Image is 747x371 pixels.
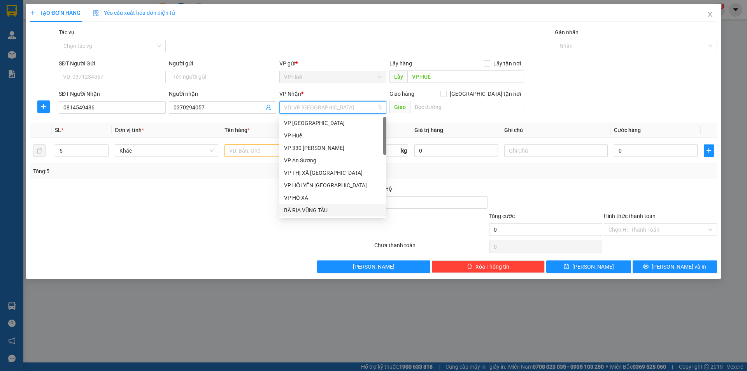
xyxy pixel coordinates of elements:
span: CR: [2,53,14,61]
label: Hình thức thanh toán [604,213,656,219]
button: delete [33,144,46,157]
div: Người gửi [169,59,276,68]
button: deleteXóa Thông tin [432,260,545,273]
div: VP Huế [279,129,386,142]
div: VP Huế [284,131,382,140]
span: plus [30,10,35,16]
span: VP HUẾ [15,32,40,41]
div: VP HỘI YÊN HẢI LĂNG [279,179,386,192]
div: VP HỒ XÁ [284,193,382,202]
span: 0909694433 [3,23,46,31]
span: Xóa Thông tin [475,262,509,271]
div: Tổng: 5 [33,167,288,176]
div: VP Đà Lạt [279,117,386,129]
span: plus [38,104,49,110]
span: save [564,264,569,270]
span: printer [643,264,649,270]
span: Đơn vị tính [115,127,144,133]
span: VP An Sương [59,4,96,21]
input: Dọc đường [410,101,524,113]
span: CC: [20,53,31,61]
span: Giá trị hàng [414,127,443,133]
div: VP 330 [PERSON_NAME] [284,144,382,152]
p: Nhận: [59,4,114,21]
span: kg [400,144,408,157]
span: user-add [265,104,272,111]
span: plus [704,148,714,154]
span: Giao hàng [389,91,414,97]
span: Thu Hộ [374,186,392,192]
span: Khác [119,145,214,156]
span: Lấy: [3,33,40,40]
span: TẠO ĐƠN HÀNG [30,10,81,16]
div: VP gửi [279,59,386,68]
span: Lấy hàng [389,60,412,67]
div: VP HỘI YÊN [GEOGRAPHIC_DATA] [284,181,382,190]
span: Giao [389,101,410,113]
img: icon [93,10,99,16]
span: VP Huế [284,71,382,83]
span: Lấy tận nơi [490,59,524,68]
span: SL [55,127,61,133]
div: SĐT Người Nhận [59,90,166,98]
div: VP An Sương [284,156,382,165]
span: delete [467,264,472,270]
span: Ngã 4 cầu 20, Đắk Song [59,32,107,49]
button: plus [37,100,50,113]
div: Chưa thanh toán [373,241,488,255]
input: 0 [414,144,498,157]
div: VP HỒ XÁ [279,192,386,204]
span: [PERSON_NAME] [572,262,614,271]
div: BÀ RỊA VŨNG TÀU [284,206,382,215]
span: 150.000 [33,53,61,61]
span: Tổng cước [489,213,515,219]
button: plus [704,144,714,157]
span: 0397588058 [59,23,102,31]
span: [PERSON_NAME] và In [652,262,706,271]
label: Gán nhãn [555,29,579,35]
input: VD: Bàn, Ghế [224,144,328,157]
span: VP Nhận [279,91,301,97]
div: VP An Sương [279,154,386,167]
span: Giao: [59,33,107,49]
span: Tên hàng [224,127,250,133]
span: Yêu cầu xuất hóa đơn điện tử [93,10,175,16]
span: 0 [16,53,20,61]
th: Ghi chú [501,123,611,138]
span: VP Huế [16,13,40,21]
span: [PERSON_NAME] [353,262,395,271]
div: SĐT Người Gửi [59,59,166,68]
button: [PERSON_NAME] [317,260,430,273]
div: VP 330 Lê Duẫn [279,142,386,154]
span: close [707,11,713,18]
button: printer[PERSON_NAME] và In [633,260,717,273]
span: Cước hàng [614,127,641,133]
div: BÀ RỊA VŨNG TÀU [279,204,386,216]
div: VP THỊ XÃ QUẢNG TRỊ [279,167,386,179]
p: Gửi: [3,13,58,21]
button: Close [699,4,721,26]
label: Tác vụ [59,29,74,35]
input: Ghi Chú [504,144,608,157]
div: Người nhận [169,90,276,98]
button: save[PERSON_NAME] [546,260,631,273]
div: VP [GEOGRAPHIC_DATA] [284,119,382,127]
div: VP THỊ XÃ [GEOGRAPHIC_DATA] [284,169,382,177]
span: Lấy [389,70,407,83]
input: Dọc đường [407,70,524,83]
span: [GEOGRAPHIC_DATA] tận nơi [447,90,524,98]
